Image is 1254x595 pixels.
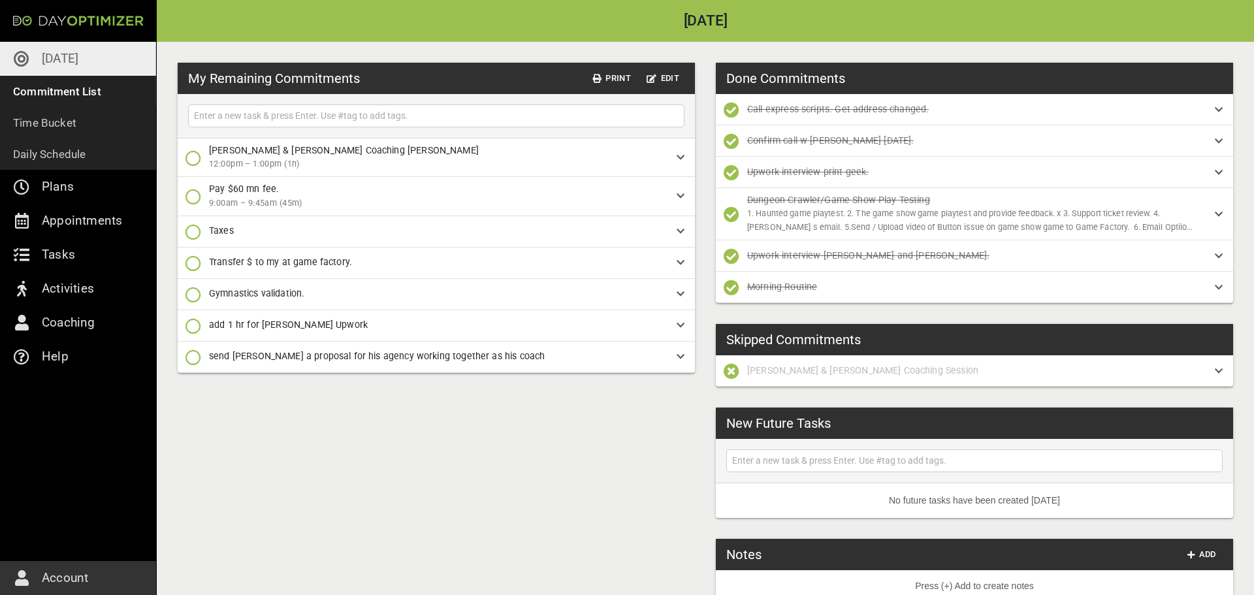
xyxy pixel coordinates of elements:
div: Confirm call w [PERSON_NAME] [DATE]. [716,125,1233,157]
p: Daily Schedule [13,145,86,163]
h2: [DATE] [157,14,1254,29]
h3: Notes [726,545,762,564]
h3: Skipped Commitments [726,330,861,349]
span: add 1 hr for [PERSON_NAME] Upwork [209,319,368,330]
div: [PERSON_NAME] & [PERSON_NAME] Coaching Session [716,355,1233,387]
span: Add [1186,547,1217,562]
p: Press (+) Add to create notes [726,579,1223,593]
span: Upwork interview print geek. [747,167,869,177]
div: send [PERSON_NAME] a proposal for his agency working together as his coach [178,342,695,373]
span: Call express scripts. Get address changed. [747,104,929,114]
div: [PERSON_NAME] & [PERSON_NAME] Coaching [PERSON_NAME]12:00pm – 1:00pm (1h) [178,138,695,177]
h3: My Remaining Commitments [188,69,360,88]
div: Call express scripts. Get address changed. [716,94,1233,125]
p: Activities [42,278,94,299]
p: Account [42,568,88,588]
span: 1. Haunted game playtest. 2. The game show game playtest and provide feedback. x 3. Support ticke... [747,208,1192,246]
h3: Done Commitments [726,69,845,88]
span: Print [593,71,631,86]
span: [PERSON_NAME] & [PERSON_NAME] Coaching Session [747,365,978,376]
button: Edit [641,69,684,89]
span: Transfer $ to my at game factory. [209,257,352,267]
div: Dungeon Crawler/Game Show Play Testing1. Haunted game playtest. 2. The game show game playtest an... [716,188,1233,240]
div: Transfer $ to my at game factory. [178,248,695,279]
span: Confirm call w [PERSON_NAME] [DATE]. [747,135,914,146]
span: Upwork interview [PERSON_NAME] and [PERSON_NAME]. [747,250,989,261]
h3: New Future Tasks [726,413,831,433]
p: Plans [42,176,74,197]
button: Add [1181,545,1223,565]
span: Edit [647,71,679,86]
div: Upwork interview [PERSON_NAME] and [PERSON_NAME]. [716,240,1233,272]
span: Pay $60 mn fee. [209,184,279,194]
li: No future tasks have been created [DATE] [716,483,1233,518]
input: Enter a new task & press Enter. Use #tag to add tags. [730,453,1219,469]
p: Appointments [42,210,122,231]
p: Coaching [42,312,95,333]
span: 12:00pm – 1:00pm (1h) [209,157,666,171]
span: Taxes [209,225,234,236]
p: Help [42,346,69,367]
span: send [PERSON_NAME] a proposal for his agency working together as his coach [209,351,545,361]
img: Day Optimizer [13,16,144,26]
button: Print [588,69,636,89]
span: Morning Routine [747,281,817,292]
span: Dungeon Crawler/Game Show Play Testing [747,195,930,205]
span: [PERSON_NAME] & [PERSON_NAME] Coaching [PERSON_NAME] [209,145,479,155]
input: Enter a new task & press Enter. Use #tag to add tags. [191,108,681,124]
div: Morning Routine [716,272,1233,303]
div: Taxes [178,216,695,248]
span: 9:00am – 9:45am (45m) [209,197,666,210]
p: Commitment List [13,82,101,101]
div: add 1 hr for [PERSON_NAME] Upwork [178,310,695,342]
p: Tasks [42,244,75,265]
div: Pay $60 mn fee.9:00am – 9:45am (45m) [178,177,695,216]
div: Upwork interview print geek. [716,157,1233,188]
span: Gymnastics validation. [209,288,304,298]
p: Time Bucket [13,114,76,132]
p: [DATE] [42,48,78,69]
div: Gymnastics validation. [178,279,695,310]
